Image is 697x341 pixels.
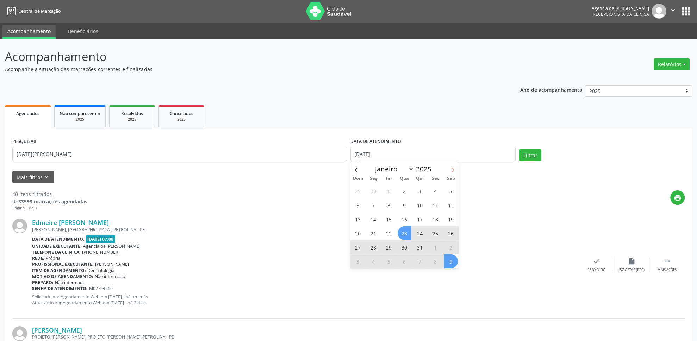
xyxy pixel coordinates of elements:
span: Recepcionista da clínica [593,11,649,17]
span: Agosto 8, 2025 [429,254,442,268]
b: Item de agendamento: [32,267,86,273]
span: Julho 21, 2025 [367,226,380,240]
p: Ano de acompanhamento [520,85,583,94]
i:  [669,6,677,14]
button: Relatórios [654,58,690,70]
span: Agosto 3, 2025 [351,254,365,268]
button: Mais filtroskeyboard_arrow_down [12,171,54,183]
label: DATA DE ATENDIMENTO [350,136,401,147]
a: Edmeire [PERSON_NAME] [32,219,109,226]
i: check [593,257,600,265]
div: PROJETO [PERSON_NAME], PROJETO [PERSON_NAME], PETROLINA - PE [32,334,579,340]
div: Agencia de [PERSON_NAME] [592,5,649,11]
div: [PERSON_NAME], [GEOGRAPHIC_DATA], PETROLINA - PE [32,227,579,233]
select: Month [372,164,414,174]
b: Rede: [32,255,44,261]
div: Exportar (PDF) [619,267,645,272]
span: Julho 17, 2025 [413,212,427,226]
b: Motivo de agendamento: [32,273,93,279]
span: Não informado [55,279,85,285]
span: Ter [381,176,397,181]
span: Julho 31, 2025 [413,240,427,254]
span: Não informado [95,273,125,279]
span: Dom [350,176,366,181]
span: Julho 15, 2025 [382,212,396,226]
span: Julho 27, 2025 [351,240,365,254]
span: Resolvidos [121,110,143,116]
span: Agosto 4, 2025 [367,254,380,268]
b: Data de atendimento: [32,236,85,242]
b: Telefone da clínica: [32,249,81,255]
span: Julho 7, 2025 [367,198,380,212]
div: 40 itens filtrados [12,190,87,198]
i: print [674,194,682,202]
span: [DATE] 07:00 [86,235,116,243]
p: Acompanhamento [5,48,486,65]
span: Julho 14, 2025 [367,212,380,226]
img: img [12,326,27,341]
div: 2025 [114,117,150,122]
span: Julho 10, 2025 [413,198,427,212]
i: keyboard_arrow_down [43,173,50,181]
span: Dermatologia [87,267,114,273]
div: 2025 [60,117,100,122]
span: Julho 29, 2025 [382,240,396,254]
strong: 33593 marcações agendadas [18,198,87,205]
div: de [12,198,87,205]
p: Acompanhe a situação das marcações correntes e finalizadas [5,65,486,73]
a: Beneficiários [63,25,103,37]
span: Julho 24, 2025 [413,226,427,240]
b: Profissional executante: [32,261,94,267]
button: apps [680,5,692,18]
span: Junho 30, 2025 [367,184,380,198]
i: insert_drive_file [628,257,636,265]
span: Julho 28, 2025 [367,240,380,254]
span: Julho 26, 2025 [444,226,458,240]
span: Julho 12, 2025 [444,198,458,212]
span: Julho 22, 2025 [382,226,396,240]
span: Qui [412,176,428,181]
span: Julho 8, 2025 [382,198,396,212]
div: 2025 [164,117,199,122]
span: Sáb [443,176,459,181]
span: Não compareceram [60,110,100,116]
span: Julho 16, 2025 [398,212,411,226]
span: Julho 25, 2025 [429,226,442,240]
span: Cancelados [170,110,193,116]
span: Julho 19, 2025 [444,212,458,226]
span: Junho 29, 2025 [351,184,365,198]
i:  [663,257,671,265]
span: Julho 9, 2025 [398,198,411,212]
span: Julho 3, 2025 [413,184,427,198]
a: Acompanhamento [2,25,56,39]
span: Agosto 5, 2025 [382,254,396,268]
b: Senha de atendimento: [32,285,88,291]
span: Seg [366,176,381,181]
span: Julho 11, 2025 [429,198,442,212]
span: Julho 23, 2025 [398,226,411,240]
b: Preparo: [32,279,54,285]
button:  [666,4,680,19]
span: Agosto 7, 2025 [413,254,427,268]
span: Central de Marcação [18,8,61,14]
span: Julho 30, 2025 [398,240,411,254]
button: print [670,190,685,205]
a: [PERSON_NAME] [32,326,82,334]
span: Agosto 1, 2025 [429,240,442,254]
span: Julho 13, 2025 [351,212,365,226]
img: img [652,4,666,19]
span: [PERSON_NAME] [95,261,129,267]
div: Resolvido [587,267,605,272]
a: Central de Marcação [5,5,61,17]
span: Agencia de [PERSON_NAME] [83,243,141,249]
span: M02794566 [89,285,113,291]
input: Year [414,164,437,173]
div: Mais ações [658,267,677,272]
span: Julho 20, 2025 [351,226,365,240]
span: Agosto 9, 2025 [444,254,458,268]
b: Unidade executante: [32,243,82,249]
span: Sex [428,176,443,181]
span: Julho 1, 2025 [382,184,396,198]
span: Qua [397,176,412,181]
input: Nome, código do beneficiário ou CPF [12,147,347,161]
